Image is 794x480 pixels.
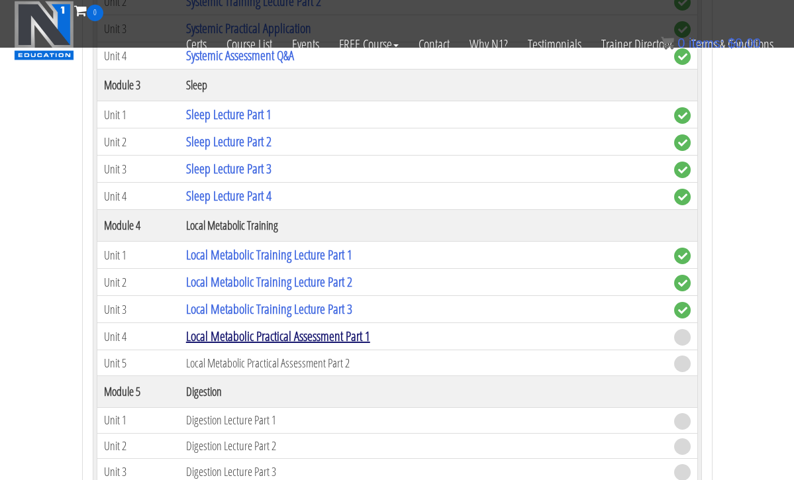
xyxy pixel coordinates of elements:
span: items: [689,36,724,50]
th: Module 5 [97,376,179,408]
a: Certs [176,21,217,68]
a: Local Metabolic Practical Assessment Part 1 [186,327,370,345]
span: complete [674,248,691,264]
a: Local Metabolic Training Lecture Part 2 [186,273,352,291]
a: Sleep Lecture Part 2 [186,132,272,150]
a: 0 [74,1,103,19]
th: Module 4 [97,210,179,242]
a: Contact [409,21,460,68]
a: Events [282,21,329,68]
a: Terms & Conditions [681,21,783,68]
span: complete [674,189,691,205]
a: FREE Course [329,21,409,68]
span: complete [674,275,691,291]
td: Unit 2 [97,433,179,459]
th: Module 3 [97,70,179,101]
td: Unit 1 [97,242,179,269]
td: Unit 2 [97,128,179,156]
a: Sleep Lecture Part 1 [186,105,272,123]
a: Testimonials [518,21,591,68]
a: Sleep Lecture Part 3 [186,160,272,177]
bdi: 0.00 [728,36,761,50]
th: Local Metabolic Training [179,210,668,242]
img: n1-education [14,1,74,60]
a: Sleep Lecture Part 4 [186,187,272,205]
td: Local Metabolic Practical Assessment Part 2 [179,350,668,376]
td: Digestion Lecture Part 1 [179,408,668,434]
span: complete [674,302,691,318]
span: complete [674,134,691,151]
td: Unit 1 [97,101,179,128]
a: 0 items: $0.00 [661,36,761,50]
a: Course List [217,21,282,68]
td: Unit 4 [97,183,179,210]
td: Unit 3 [97,156,179,183]
td: Unit 1 [97,408,179,434]
span: 0 [87,5,103,21]
img: icon11.png [661,36,674,50]
th: Digestion [179,376,668,408]
a: Trainer Directory [591,21,681,68]
span: complete [674,107,691,124]
a: Why N1? [460,21,518,68]
td: Digestion Lecture Part 2 [179,433,668,459]
th: Sleep [179,70,668,101]
td: Unit 5 [97,350,179,376]
a: Local Metabolic Training Lecture Part 1 [186,246,352,264]
a: Local Metabolic Training Lecture Part 3 [186,300,352,318]
td: Unit 3 [97,296,179,323]
td: Unit 4 [97,323,179,350]
td: Unit 2 [97,269,179,296]
span: 0 [677,36,685,50]
span: $ [728,36,735,50]
span: complete [674,162,691,178]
